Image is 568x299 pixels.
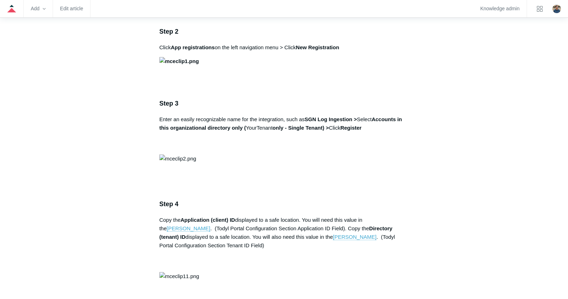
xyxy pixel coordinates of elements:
[159,115,409,149] p: Enter an easily recognizable name for the integration, such as Select YourTenant Click
[159,116,402,131] strong: Accounts in this organizational directory only (
[181,217,235,223] strong: Application (client) ID
[60,7,83,11] a: Edit article
[480,7,520,11] a: Knowledge admin
[305,116,357,122] strong: SGN Log Ingestion >
[159,272,199,281] img: mceclip11.png
[171,44,215,50] strong: App registrations
[159,225,393,240] strong: Directory (tenant) ID
[159,43,409,52] p: Click on the left navigation menu > Click
[333,234,376,240] a: [PERSON_NAME]
[159,216,409,267] p: Copy the displayed to a safe location. You will need this value in the . (Todyl Portal Configurat...
[273,125,329,131] strong: only - Single Tenant) >
[159,57,199,66] img: mceclip1.png
[159,98,409,109] h3: Step 3
[159,199,409,209] h3: Step 4
[552,5,561,13] img: user avatar
[159,27,409,37] h3: Step 2
[552,5,561,13] zd-hc-trigger: Click your profile icon to open the profile menu
[31,7,46,11] zd-hc-trigger: Add
[159,154,196,163] img: mceclip2.png
[340,125,362,131] strong: Register
[296,44,339,50] strong: New Registration
[167,225,210,232] a: [PERSON_NAME]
